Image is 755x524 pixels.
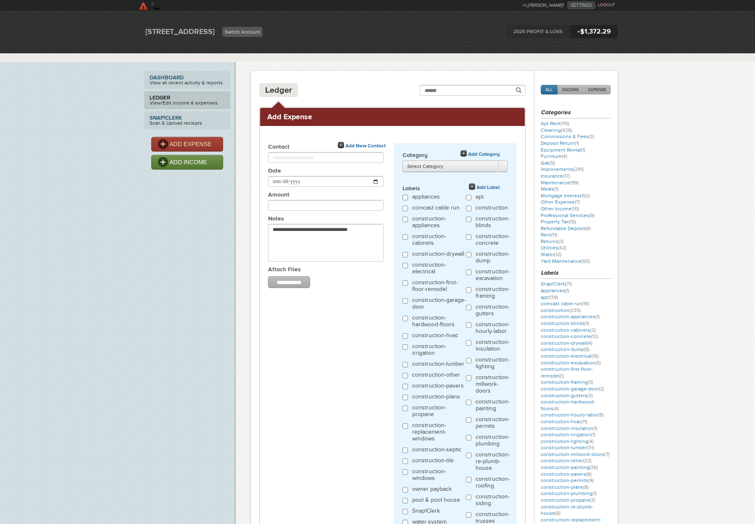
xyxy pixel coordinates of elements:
a: Equipment Rental [541,147,585,153]
a: construction-permits [541,477,594,483]
a: construction-appliances [541,314,600,320]
span: (1) [581,147,585,153]
a: construction-framing [541,379,593,385]
li: Hi, [522,1,567,9]
a: Snap!ClerkScan & Upload reciepts [144,111,230,129]
a: SETTINGS [567,1,595,9]
a: SkyClerk [138,1,218,10]
span: (19) [582,301,589,307]
label: construction-concrete [476,233,510,249]
span: (16) [592,353,599,359]
h4: Ledger [265,85,292,95]
span: (1) [575,140,579,146]
span: (1) [591,432,595,438]
label: construction-septic [412,446,462,455]
label: construction-windows [412,468,466,484]
a: DashboardView all recent activity & reports [144,71,230,89]
span: (4) [553,406,559,411]
a: ADD INCOME [151,155,223,170]
span: (1) [560,373,564,379]
a: construction-painting [541,464,598,470]
span: + [577,29,580,35]
span: (1) [592,490,597,496]
a: EXPENSE [584,85,611,94]
label: construction-hourly-labor [476,321,510,337]
label: Notes [268,215,394,224]
label: construction-framing [476,286,510,301]
label: owner payback [412,486,452,495]
span: (5) [595,360,601,366]
a: Insurance [541,173,570,179]
span: (1) [554,186,558,192]
label: construction-pavers [412,383,464,391]
a: Add Category [460,150,500,158]
a: construction-first-floor-remodel [541,366,593,379]
span: (99) [570,180,579,186]
a: Other Income [541,206,579,212]
a: appliances [541,288,569,293]
span: (71) [565,281,572,287]
span: (291) [573,166,584,172]
span: (7) [605,451,610,457]
strong: Dashboard [150,75,225,80]
span: (93) [581,258,590,264]
a: Maintenance [541,180,579,186]
a: construction-insulation [541,425,597,431]
a: LOGOUT [598,3,615,8]
a: INCOME [558,85,584,94]
a: construction-electrical [541,353,599,359]
a: comcast cable run [541,301,589,307]
label: Contact [268,143,394,152]
h2: Add Expense [267,112,518,122]
a: construction-dump [541,346,589,352]
h3: Labels [541,269,611,279]
a: ALL [541,85,558,94]
label: Amount [268,191,394,200]
a: construction-lumber [541,445,594,451]
label: construction-tile [412,457,454,466]
label: Labels [402,185,508,194]
span: (1) [595,314,600,320]
span: (12) [591,333,598,339]
label: construction-replacement-windows [412,422,466,444]
span: (9) [589,212,595,218]
a: Returns [541,238,564,244]
a: construction-blinds [541,320,589,326]
label: construction-lumber [412,361,464,369]
label: construction-garage-door [412,297,466,312]
a: construction-cabinets [541,327,596,333]
span: (235) [569,307,581,313]
a: construction-gutters [541,393,593,398]
a: construction-excavation [541,360,601,366]
label: construction-dump [476,251,510,266]
a: LedgerView/Edit income & expenses [144,91,230,109]
label: appliances [412,194,440,202]
label: Date [268,167,394,176]
label: construction-excavation [476,268,510,284]
a: Gas [541,160,555,166]
a: Meals [541,186,558,192]
label: construction-permits [476,416,510,432]
span: (4) [562,153,567,159]
span: (52) [581,193,590,199]
a: construction-garage-door [541,386,604,392]
span: (11) [551,232,557,238]
label: construction-millwork-doors [476,374,510,396]
a: construction-lighting [541,438,594,444]
label: construction-propane [412,404,466,420]
span: (12) [554,252,561,257]
span: (1) [565,288,569,293]
span: (426) [561,127,572,133]
span: (4) [588,438,594,444]
label: construction-hardwood-floors [412,314,466,330]
label: construction-insulation [476,339,510,354]
a: construction-hvac [541,419,587,424]
a: construction-drywall [541,340,592,346]
label: construction-hvac [412,332,458,341]
a: construction-concrete [541,333,598,339]
span: (2) [599,386,604,392]
span: (6) [585,225,591,231]
a: construction-pavers [541,471,592,477]
a: Yard Maintenance [541,258,590,264]
label: construction-roofing [476,476,510,491]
